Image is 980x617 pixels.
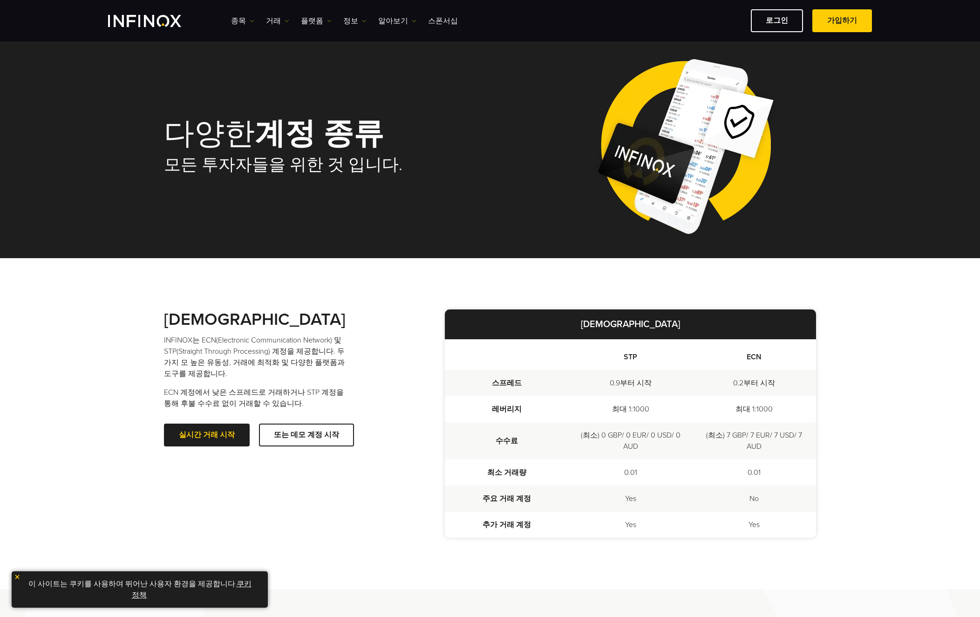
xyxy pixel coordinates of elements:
[692,459,816,486] td: 0.01
[164,155,477,175] h2: 모든 투자자들을 위한 것 입니다.
[581,319,680,330] strong: [DEMOGRAPHIC_DATA]
[16,576,263,603] p: 이 사이트는 쿠키를 사용하여 뛰어난 사용자 환경을 제공합니다. .
[445,459,569,486] td: 최소 거래량
[692,339,816,370] th: ECN
[164,424,250,446] a: 실시간 거래 시작
[231,15,254,27] a: 종목
[164,309,346,329] strong: [DEMOGRAPHIC_DATA]
[164,118,477,150] h1: 다양한
[445,512,569,538] td: 추가 거래 계정
[266,15,289,27] a: 거래
[259,424,354,446] a: 또는 데모 계정 시작
[569,486,693,512] td: Yes
[445,422,569,459] td: 수수료
[692,512,816,538] td: Yes
[445,486,569,512] td: 주요 거래 계정
[569,422,693,459] td: (최소) 0 GBP/ 0 EUR/ 0 USD/ 0 AUD
[445,396,569,422] td: 레버리지
[569,512,693,538] td: Yes
[343,15,367,27] a: 정보
[428,15,458,27] a: 스폰서십
[569,370,693,396] td: 0.9부터 시작
[14,574,20,580] img: yellow close icon
[569,459,693,486] td: 0.01
[751,9,803,32] a: 로그인
[812,9,872,32] a: 가입하기
[692,486,816,512] td: No
[692,422,816,459] td: (최소) 7 GBP/ 7 EUR/ 7 USD/ 7 AUD
[108,15,203,27] a: INFINOX Logo
[692,396,816,422] td: 최대 1:1000
[569,339,693,370] th: STP
[255,116,384,152] strong: 계정 종류
[164,335,350,379] p: INFINOX는 ECN(Electronic Communication Network) 및 STP(Straight Through Processing) 계정을 제공합니다. 두 가지...
[692,370,816,396] td: 0.2부터 시작
[301,15,332,27] a: 플랫폼
[445,370,569,396] td: 스프레드
[569,396,693,422] td: 최대 1:1000
[378,15,416,27] a: 알아보기
[164,387,350,409] p: ECN 계정에서 낮은 스프레드로 거래하거나 STP 계정을 통해 후불 수수료 없이 거래할 수 있습니다.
